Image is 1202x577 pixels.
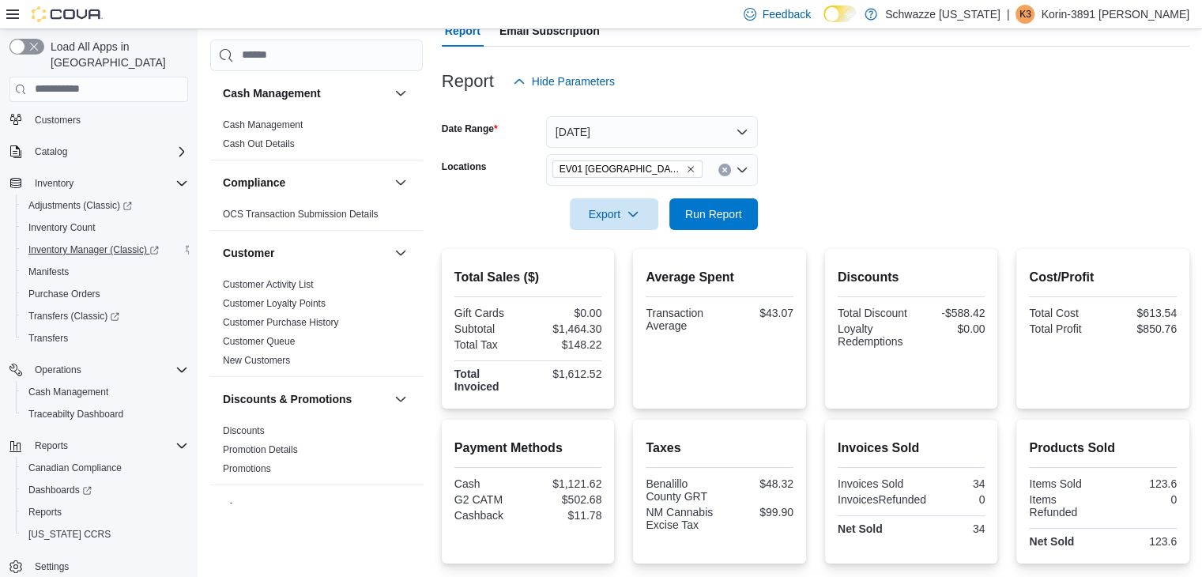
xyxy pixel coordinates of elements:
[22,218,102,237] a: Inventory Count
[44,39,188,70] span: Load All Apps in [GEOGRAPHIC_DATA]
[838,493,926,506] div: InvoicesRefunded
[1106,493,1177,506] div: 0
[22,196,188,215] span: Adjustments (Classic)
[28,386,108,398] span: Cash Management
[391,498,410,517] button: Finance
[646,268,793,287] h2: Average Spent
[838,439,985,458] h2: Invoices Sold
[507,66,621,97] button: Hide Parameters
[723,506,793,519] div: $99.90
[442,72,494,91] h3: Report
[1106,322,1177,335] div: $850.76
[223,85,388,101] button: Cash Management
[16,194,194,217] a: Adjustments (Classic)
[546,116,758,148] button: [DATE]
[28,110,188,130] span: Customers
[28,221,96,234] span: Inventory Count
[22,307,188,326] span: Transfers (Classic)
[28,462,122,474] span: Canadian Compliance
[16,261,194,283] button: Manifests
[838,307,908,319] div: Total Discount
[35,114,81,126] span: Customers
[210,115,423,160] div: Cash Management
[28,266,69,278] span: Manifests
[22,262,75,281] a: Manifests
[22,525,117,544] a: [US_STATE] CCRS
[838,268,985,287] h2: Discounts
[1106,307,1177,319] div: $613.54
[454,338,525,351] div: Total Tax
[16,305,194,327] a: Transfers (Classic)
[3,435,194,457] button: Reports
[391,390,410,409] button: Discounts & Promotions
[210,205,423,230] div: Compliance
[718,164,731,176] button: Clear input
[723,307,793,319] div: $43.07
[22,240,188,259] span: Inventory Manager (Classic)
[22,405,130,424] a: Traceabilty Dashboard
[210,275,423,376] div: Customer
[28,174,80,193] button: Inventory
[454,509,525,522] div: Cashback
[823,6,857,22] input: Dark Mode
[1029,493,1099,519] div: Items Refunded
[223,138,295,149] a: Cash Out Details
[28,142,188,161] span: Catalog
[686,164,695,174] button: Remove EV01 North Valley from selection in this group
[646,439,793,458] h2: Taxes
[223,462,271,475] span: Promotions
[531,493,601,506] div: $502.68
[223,316,339,329] span: Customer Purchase History
[16,479,194,501] a: Dashboards
[223,335,295,348] span: Customer Queue
[1029,439,1177,458] h2: Products Sold
[1029,535,1074,548] strong: Net Sold
[391,173,410,192] button: Compliance
[16,283,194,305] button: Purchase Orders
[223,354,290,367] span: New Customers
[223,443,298,456] span: Promotion Details
[579,198,649,230] span: Export
[35,439,68,452] span: Reports
[28,408,123,420] span: Traceabilty Dashboard
[22,196,138,215] a: Adjustments (Classic)
[16,217,194,239] button: Inventory Count
[223,175,285,190] h3: Compliance
[1029,307,1099,319] div: Total Cost
[28,506,62,519] span: Reports
[223,245,388,261] button: Customer
[3,359,194,381] button: Operations
[22,285,188,304] span: Purchase Orders
[22,218,188,237] span: Inventory Count
[223,317,339,328] a: Customer Purchase History
[223,245,274,261] h3: Customer
[16,239,194,261] a: Inventory Manager (Classic)
[442,123,498,135] label: Date Range
[552,160,703,178] span: EV01 North Valley
[223,119,303,131] span: Cash Management
[391,84,410,103] button: Cash Management
[454,493,525,506] div: G2 CATM
[223,500,265,515] h3: Finance
[531,338,601,351] div: $148.22
[442,160,487,173] label: Locations
[28,111,87,130] a: Customers
[1019,5,1031,24] span: K3
[22,481,98,500] a: Dashboards
[914,322,985,335] div: $0.00
[736,164,748,176] button: Open list of options
[22,503,68,522] a: Reports
[35,177,73,190] span: Inventory
[28,436,188,455] span: Reports
[646,477,716,503] div: Benalillo County GRT
[646,307,716,332] div: Transaction Average
[28,528,111,541] span: [US_STATE] CCRS
[22,383,188,402] span: Cash Management
[531,509,601,522] div: $11.78
[16,381,194,403] button: Cash Management
[22,503,188,522] span: Reports
[28,243,159,256] span: Inventory Manager (Classic)
[3,172,194,194] button: Inventory
[22,240,165,259] a: Inventory Manager (Classic)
